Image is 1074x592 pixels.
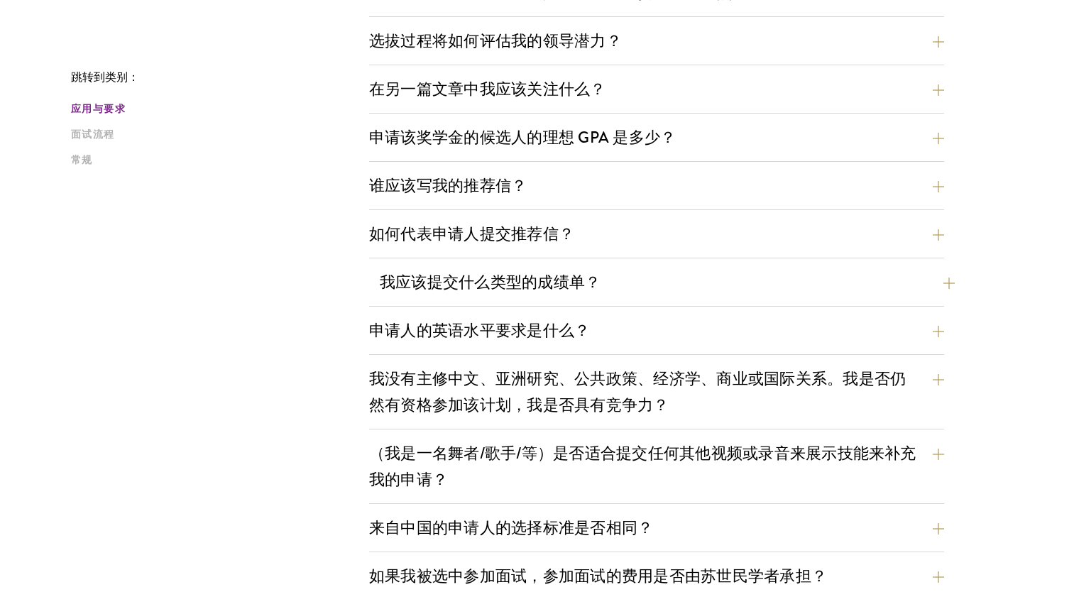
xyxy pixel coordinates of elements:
a: 常规 [71,153,361,168]
button: 在另一篇文章中我应该关注什么？ [369,73,944,105]
a: 面试流程 [71,127,361,142]
button: （我是一名舞者/歌手/等）是否适合提交任何其他视频或录音来展示技能来补充我的申请？ [369,437,944,495]
p: 跳转到类别： [71,71,369,84]
button: 来自中国的申请人的选择标准是否相同？ [369,512,944,544]
button: 如果我被选中参加面试，参加面试的费用是否由苏世民学者承担？ [369,560,944,592]
button: 我没有主修中文、亚洲研究、公共政策、经济学、商业或国际关系。我是否仍然有资格参加该计划，我是否具有竞争力？ [369,363,944,421]
button: 谁应该写我的推荐信？ [369,170,944,202]
button: 我应该提交什么类型的成绩单？ [380,266,955,298]
button: 如何代表申请人提交推荐信？ [369,218,944,250]
button: 申请该奖学金的候选人的理想 GPA 是多少？ [369,121,944,153]
a: 应用与要求 [71,102,361,116]
button: 申请人的英语水平要求是什么？ [369,314,944,346]
button: 选拔过程将如何评估我的领导潜力？ [369,25,944,57]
